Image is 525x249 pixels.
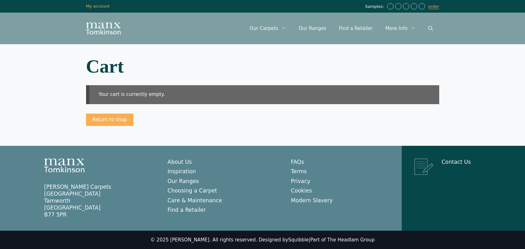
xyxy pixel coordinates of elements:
a: Our Ranges [292,19,333,38]
a: Choosing a Carpet [167,187,217,194]
a: order [428,4,439,9]
a: About Us [167,159,192,165]
h1: Cart [86,57,439,76]
a: Our Ranges [167,178,199,184]
a: FAQs [291,159,304,165]
a: Privacy [291,178,311,184]
div: © 2025 [PERSON_NAME]. All rights reserved. Designed by | [150,237,375,243]
a: Return to shop [86,114,133,126]
a: More Info [379,19,422,38]
div: Your cart is currently empty. [86,85,439,104]
nav: Primary [243,19,439,38]
p: [PERSON_NAME] Carpets [GEOGRAPHIC_DATA] Tamworth [GEOGRAPHIC_DATA] B77 5PR [44,183,155,218]
a: Our Carpets [243,19,293,38]
a: Part of The Headlam Group [310,237,375,243]
a: Find a Retailer [333,19,379,38]
img: Manx Tomkinson [86,22,121,34]
a: Inspiration [167,168,196,175]
a: Modern Slavery [291,197,333,204]
a: Contact Us [441,159,471,165]
a: Care & Maintenance [167,197,222,204]
span: Samples: [365,4,386,9]
a: Terms [291,168,307,175]
a: Open Search Bar [422,19,439,38]
a: Cookies [291,187,312,194]
img: Manx Tomkinson Logo [44,158,85,172]
a: My account [86,4,110,9]
a: Squibble [288,237,309,243]
a: Find a Retailer [167,207,206,213]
